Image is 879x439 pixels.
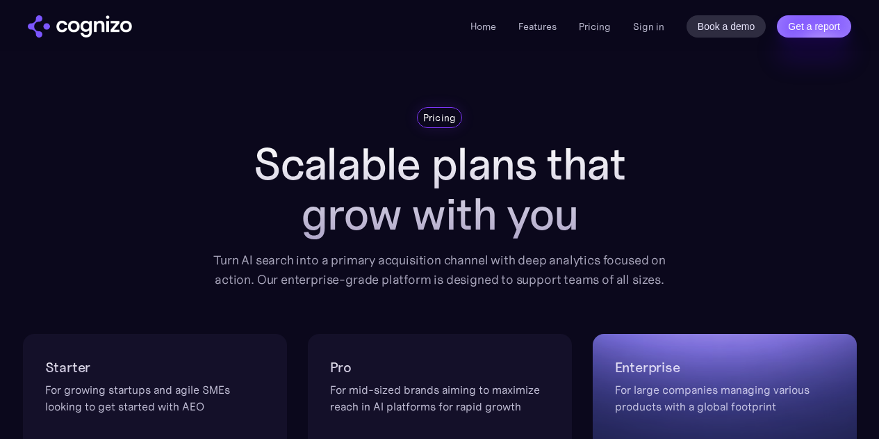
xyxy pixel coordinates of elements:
[45,381,265,415] div: For growing startups and agile SMEs looking to get started with AEO
[28,15,132,38] a: home
[204,139,676,239] h1: Scalable plans that grow with you
[28,15,132,38] img: cognizo logo
[615,381,835,415] div: For large companies managing various products with a global footprint
[330,356,550,378] h2: Pro
[633,18,664,35] a: Sign in
[423,111,457,125] div: Pricing
[45,356,265,378] h2: Starter
[579,20,611,33] a: Pricing
[330,381,550,415] div: For mid-sized brands aiming to maximize reach in AI platforms for rapid growth
[470,20,496,33] a: Home
[518,20,557,33] a: Features
[204,250,676,289] div: Turn AI search into a primary acquisition channel with deep analytics focused on action. Our ente...
[687,15,766,38] a: Book a demo
[777,15,851,38] a: Get a report
[615,356,835,378] h2: Enterprise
